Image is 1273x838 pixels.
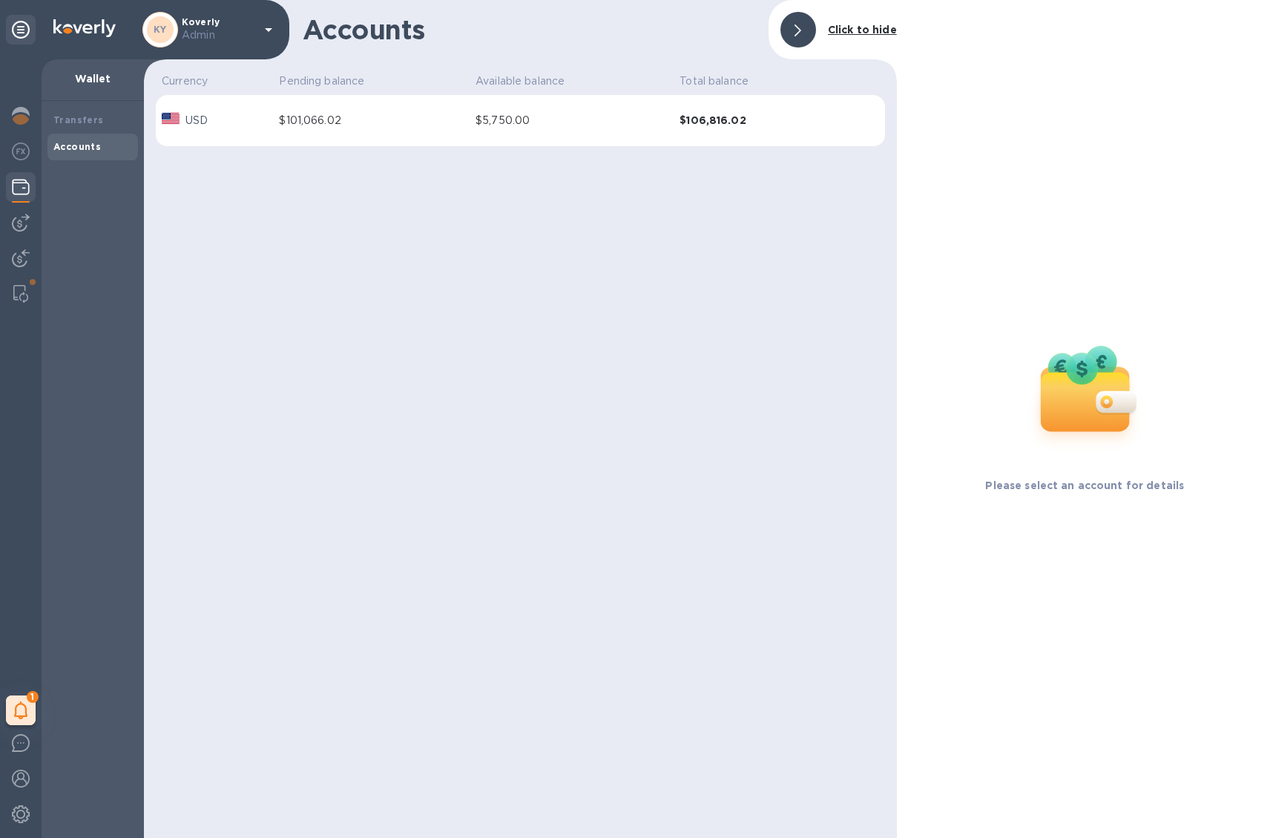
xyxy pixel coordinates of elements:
img: Logo [53,19,116,37]
b: Please select an account for details [985,479,1184,491]
div: Unpin categories [6,15,36,45]
img: Foreign exchange [12,143,30,160]
p: Admin [182,27,256,43]
p: Koverly [182,17,256,43]
div: $101,066.02 [279,113,464,128]
b: Accounts [53,141,101,152]
b: Click to hide [828,24,897,36]
img: Wallets [12,178,30,196]
p: Total balance [680,73,831,89]
p: Available balance [476,73,668,89]
p: USD [185,113,208,128]
p: Wallet [53,71,132,86]
p: Pending balance [279,73,464,89]
b: Transfers [53,114,104,125]
b: KY [154,24,167,35]
p: Currency [162,73,267,89]
div: $5,750.00 [476,113,668,128]
span: 1 [27,691,39,703]
b: $106,816.02 [680,113,831,128]
h1: Accounts [303,14,757,45]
